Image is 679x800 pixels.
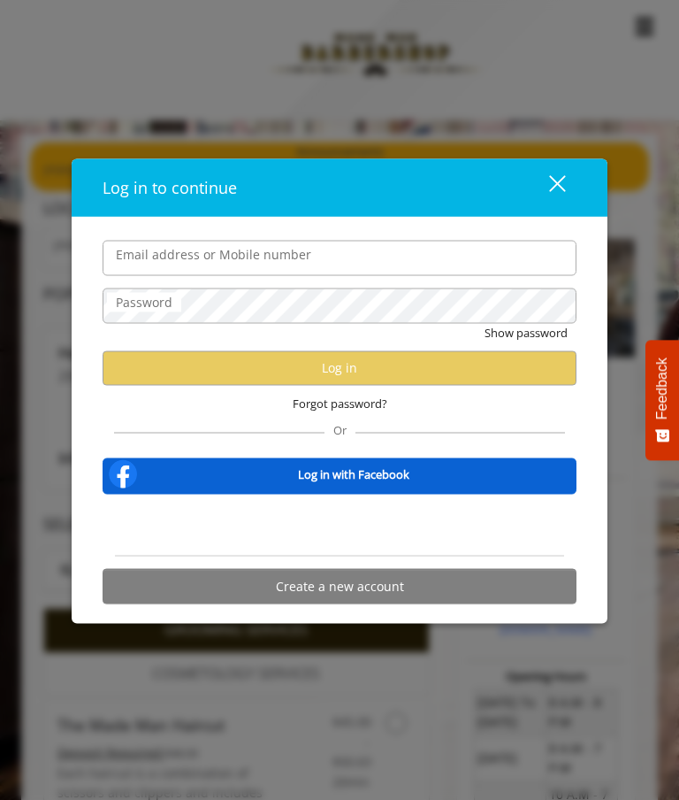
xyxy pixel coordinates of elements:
[103,288,576,323] input: Password
[654,358,670,419] span: Feedback
[516,169,576,205] button: close dialog
[258,506,421,545] div: Sign in with Google. Opens in new tab
[324,422,355,438] span: Or
[103,176,237,197] span: Log in to continue
[293,394,387,412] span: Forgot password?
[529,174,564,201] div: close dialog
[107,244,320,264] label: Email address or Mobile number
[298,465,409,484] b: Log in with Facebook
[107,292,181,312] label: Password
[103,240,576,275] input: Email address or Mobile number
[105,457,141,492] img: facebook-logo
[645,340,679,460] button: Feedback - Show survey
[103,350,576,385] button: Log in
[484,323,568,342] button: Show password
[249,506,430,545] iframe: Sign in with Google Button
[103,569,576,604] button: Create a new account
